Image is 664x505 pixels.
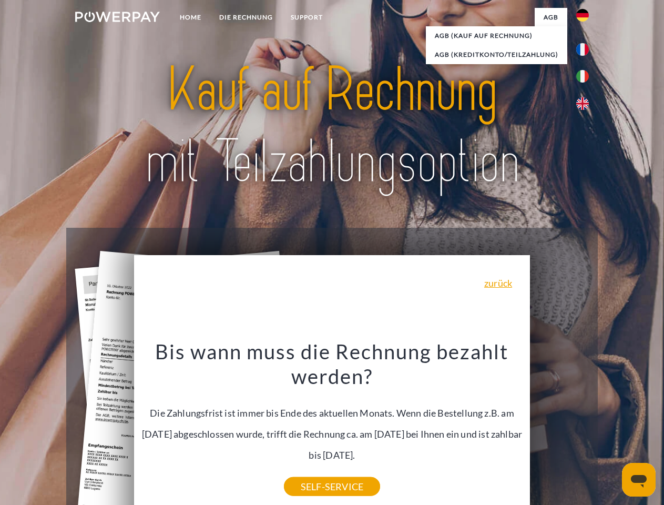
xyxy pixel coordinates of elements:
[140,339,524,487] div: Die Zahlungsfrist ist immer bis Ende des aktuellen Monats. Wenn die Bestellung z.B. am [DATE] abg...
[75,12,160,22] img: logo-powerpay-white.svg
[576,9,589,22] img: de
[535,8,567,27] a: agb
[426,26,567,45] a: AGB (Kauf auf Rechnung)
[576,70,589,83] img: it
[171,8,210,27] a: Home
[426,45,567,64] a: AGB (Kreditkonto/Teilzahlung)
[210,8,282,27] a: DIE RECHNUNG
[100,50,564,201] img: title-powerpay_de.svg
[576,97,589,110] img: en
[622,463,656,497] iframe: Schaltfläche zum Öffnen des Messaging-Fensters
[282,8,332,27] a: SUPPORT
[140,339,524,389] h3: Bis wann muss die Rechnung bezahlt werden?
[284,477,380,496] a: SELF-SERVICE
[484,278,512,288] a: zurück
[576,43,589,56] img: fr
